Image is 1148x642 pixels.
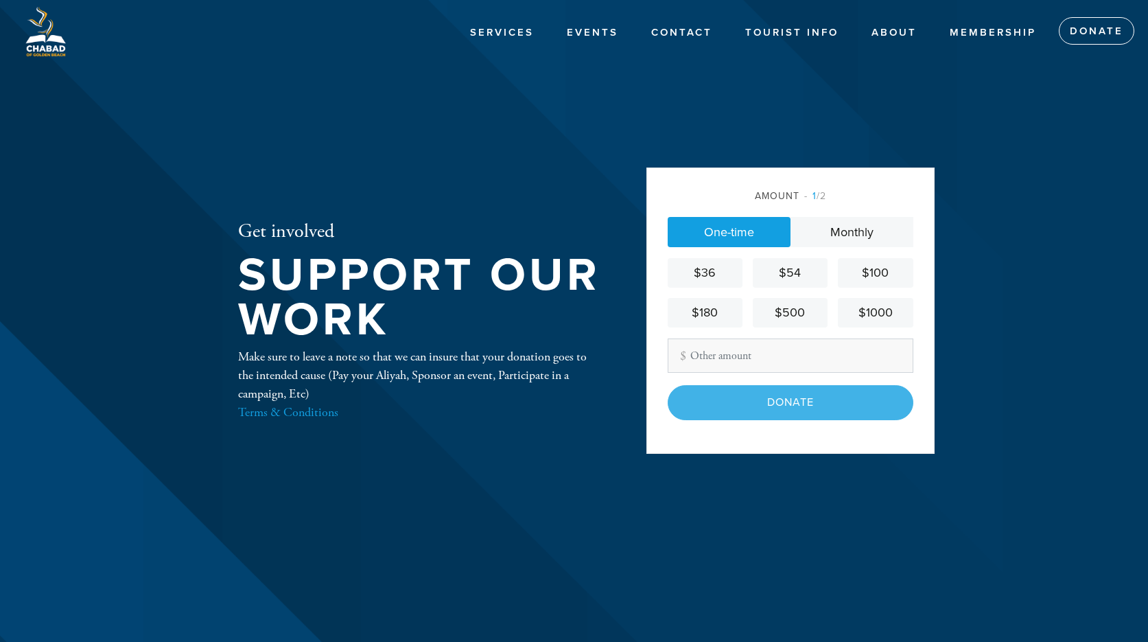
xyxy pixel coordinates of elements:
[843,303,907,322] div: $1000
[21,7,70,56] img: Logo%20GB1.png
[668,189,913,203] div: Amount
[812,190,817,202] span: 1
[673,264,737,282] div: $36
[861,20,927,46] a: About
[838,258,913,288] a: $100
[758,303,822,322] div: $500
[668,258,742,288] a: $36
[838,298,913,328] a: $1000
[668,217,790,247] a: One-time
[1059,17,1134,45] a: Donate
[668,339,913,373] input: Other amount
[939,20,1046,46] a: Membership
[790,217,913,247] a: Monthly
[238,347,602,422] div: Make sure to leave a note so that we can insure that your donation goes to the intended cause (Pa...
[758,264,822,282] div: $54
[673,303,737,322] div: $180
[460,20,544,46] a: Services
[753,298,828,328] a: $500
[557,20,629,46] a: Events
[238,220,602,244] h2: Get involved
[668,298,742,328] a: $180
[753,258,828,288] a: $54
[238,404,338,420] a: Terms & Conditions
[641,20,723,46] a: Contact
[735,20,849,46] a: Tourist Info
[843,264,907,282] div: $100
[238,253,602,342] h1: Support our work
[804,190,826,202] span: /2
